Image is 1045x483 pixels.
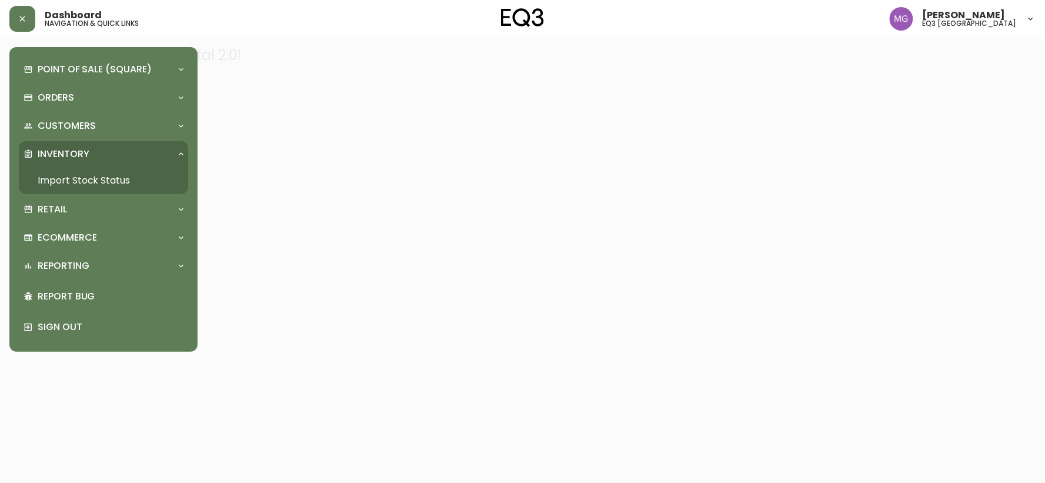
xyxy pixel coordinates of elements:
[38,259,89,272] p: Reporting
[38,119,96,132] p: Customers
[923,20,1017,27] h5: eq3 [GEOGRAPHIC_DATA]
[19,312,188,342] div: Sign Out
[45,11,102,20] span: Dashboard
[38,148,89,161] p: Inventory
[38,91,74,104] p: Orders
[38,203,67,216] p: Retail
[45,20,139,27] h5: navigation & quick links
[19,225,188,251] div: Ecommerce
[890,7,913,31] img: de8837be2a95cd31bb7c9ae23fe16153
[19,167,188,194] a: Import Stock Status
[923,11,1006,20] span: [PERSON_NAME]
[38,231,97,244] p: Ecommerce
[38,63,152,76] p: Point of Sale (Square)
[19,196,188,222] div: Retail
[38,321,183,334] p: Sign Out
[501,8,545,27] img: logo
[19,56,188,82] div: Point of Sale (Square)
[19,85,188,111] div: Orders
[19,281,188,312] div: Report Bug
[38,290,183,303] p: Report Bug
[19,253,188,279] div: Reporting
[19,113,188,139] div: Customers
[19,141,188,167] div: Inventory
